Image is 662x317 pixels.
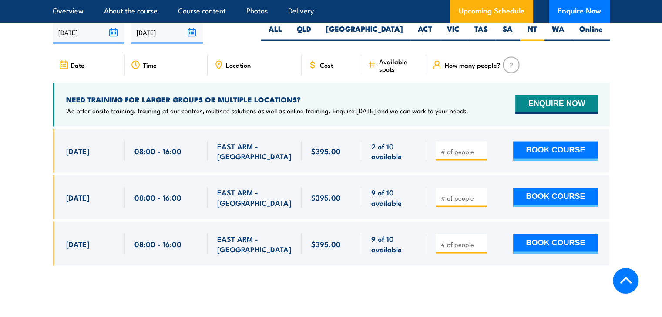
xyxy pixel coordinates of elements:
[544,24,572,41] label: WA
[53,21,124,43] input: From date
[289,24,319,41] label: QLD
[371,233,417,254] span: 9 of 10 available
[572,24,610,41] label: Online
[515,95,598,114] button: ENQUIRE NOW
[134,192,181,202] span: 08:00 - 16:00
[143,61,157,68] span: Time
[71,61,84,68] span: Date
[311,238,341,248] span: $395.00
[66,145,89,155] span: [DATE]
[217,187,292,207] span: EAST ARM - [GEOGRAPHIC_DATA]
[513,188,598,207] button: BOOK COURSE
[440,24,467,41] label: VIC
[440,240,484,248] input: # of people
[444,61,500,68] span: How many people?
[513,141,598,160] button: BOOK COURSE
[66,94,468,104] h4: NEED TRAINING FOR LARGER GROUPS OR MULTIPLE LOCATIONS?
[379,57,420,72] span: Available spots
[217,233,292,254] span: EAST ARM - [GEOGRAPHIC_DATA]
[495,24,520,41] label: SA
[520,24,544,41] label: NT
[513,234,598,253] button: BOOK COURSE
[467,24,495,41] label: TAS
[66,238,89,248] span: [DATE]
[311,192,341,202] span: $395.00
[131,21,203,43] input: To date
[410,24,440,41] label: ACT
[311,145,341,155] span: $395.00
[319,24,410,41] label: [GEOGRAPHIC_DATA]
[261,24,289,41] label: ALL
[217,141,292,161] span: EAST ARM - [GEOGRAPHIC_DATA]
[134,238,181,248] span: 08:00 - 16:00
[66,106,468,115] p: We offer onsite training, training at our centres, multisite solutions as well as online training...
[371,187,417,207] span: 9 of 10 available
[371,141,417,161] span: 2 of 10 available
[66,192,89,202] span: [DATE]
[320,61,333,68] span: Cost
[134,145,181,155] span: 08:00 - 16:00
[226,61,251,68] span: Location
[440,147,484,155] input: # of people
[440,193,484,202] input: # of people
